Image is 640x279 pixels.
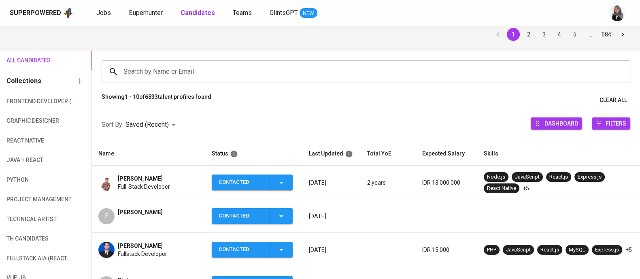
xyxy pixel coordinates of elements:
p: [DATE] [309,212,354,220]
img: app logo [63,7,74,19]
span: Full-Stack Developer [118,183,170,191]
span: Dashboard [544,118,578,129]
button: Filters [592,117,630,130]
div: E [98,208,115,224]
span: Frontend Developer (... [6,96,49,106]
h6: Collections [6,75,41,87]
button: Go to page 3 [538,28,551,41]
p: Sort By [102,120,122,130]
th: Last Updated [302,142,361,166]
span: python [6,175,49,185]
div: Express.js [578,173,602,181]
span: NEW [300,9,317,17]
button: Go to page 684 [599,28,614,41]
button: page 1 [507,28,520,41]
div: PHP [487,246,496,254]
span: Project Management [6,194,49,204]
img: sinta.windasari@glints.com [609,5,625,21]
div: Contacted [219,175,263,190]
div: JavaScript [515,173,540,181]
p: IDR 13.000.000 [422,179,471,187]
img: 2d2eb19da16ab8d366898dcfabc71e21.jpg [98,175,115,191]
a: Candidates [181,8,217,18]
button: Go to next page [616,28,629,41]
button: Go to page 2 [522,28,535,41]
p: +5 [523,184,529,192]
div: React Native [487,185,516,192]
div: React.js [549,173,568,181]
button: Clear All [596,93,630,108]
button: Go to page 5 [568,28,581,41]
div: … [584,30,597,38]
span: Clear All [600,95,627,105]
span: Teams [233,9,252,17]
button: Contacted [212,175,293,190]
p: [DATE] [309,246,354,254]
p: 2 years [367,179,409,187]
div: Contacted [219,208,263,224]
a: Jobs [96,8,113,18]
span: Graphic Designer [6,116,49,126]
span: GlintsGPT [270,9,298,17]
span: Fullstack Developer [118,250,167,258]
nav: pagination navigation [490,28,630,41]
span: [PERSON_NAME] [118,175,163,183]
img: aa3275d87758af8c54a7872f8f0f48ae.jpg [98,242,115,258]
div: Superpowered [10,9,61,18]
p: +5 [625,246,632,254]
span: [PERSON_NAME] [118,208,163,216]
button: Contacted [212,208,293,224]
button: Contacted [212,242,293,258]
a: Superhunter [129,8,164,18]
span: React Native [6,136,49,146]
button: Go to page 4 [553,28,566,41]
a: Teams [233,8,253,18]
span: technical artist [6,214,49,224]
b: Candidates [181,9,215,17]
div: JavaScript [506,246,531,254]
b: 6833 [145,94,158,100]
th: Name [92,142,205,166]
span: [PERSON_NAME] [118,242,163,250]
a: GlintsGPT NEW [270,8,317,18]
div: MySQL [569,246,585,254]
th: Total YoE [361,142,416,166]
span: Filters [606,118,626,129]
span: Java + React [6,155,49,165]
button: Dashboard [531,117,582,130]
b: 1 - 10 [125,94,139,100]
div: Saved (Recent) [125,117,179,132]
span: TH candidates [6,234,49,244]
p: Showing of talent profiles found [102,93,211,108]
div: Node.js [487,173,505,181]
span: Fullstack AIA (React... [6,253,49,264]
span: Superhunter [129,9,163,17]
p: [DATE] [309,179,354,187]
div: Contacted [219,242,263,258]
div: Express.js [595,246,619,254]
div: React.js [540,246,559,254]
p: Saved (Recent) [125,120,169,130]
th: Status [205,142,302,166]
a: Superpoweredapp logo [10,7,74,19]
th: Expected Salary [416,142,477,166]
span: Jobs [96,9,111,17]
span: All Candidates [6,55,49,66]
p: IDR 15.000 [422,246,471,254]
